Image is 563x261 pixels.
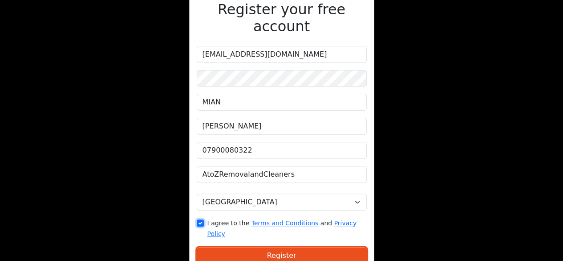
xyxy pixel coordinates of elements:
[207,220,357,237] small: I agree to the and
[251,220,319,227] a: Terms and Conditions
[197,46,367,63] input: Email
[197,94,367,111] input: First Name
[197,118,367,135] input: Last name
[197,166,367,183] input: Company Name
[197,142,367,159] input: Phone Number
[197,194,367,211] select: Select a country
[197,1,367,35] h2: Register your free account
